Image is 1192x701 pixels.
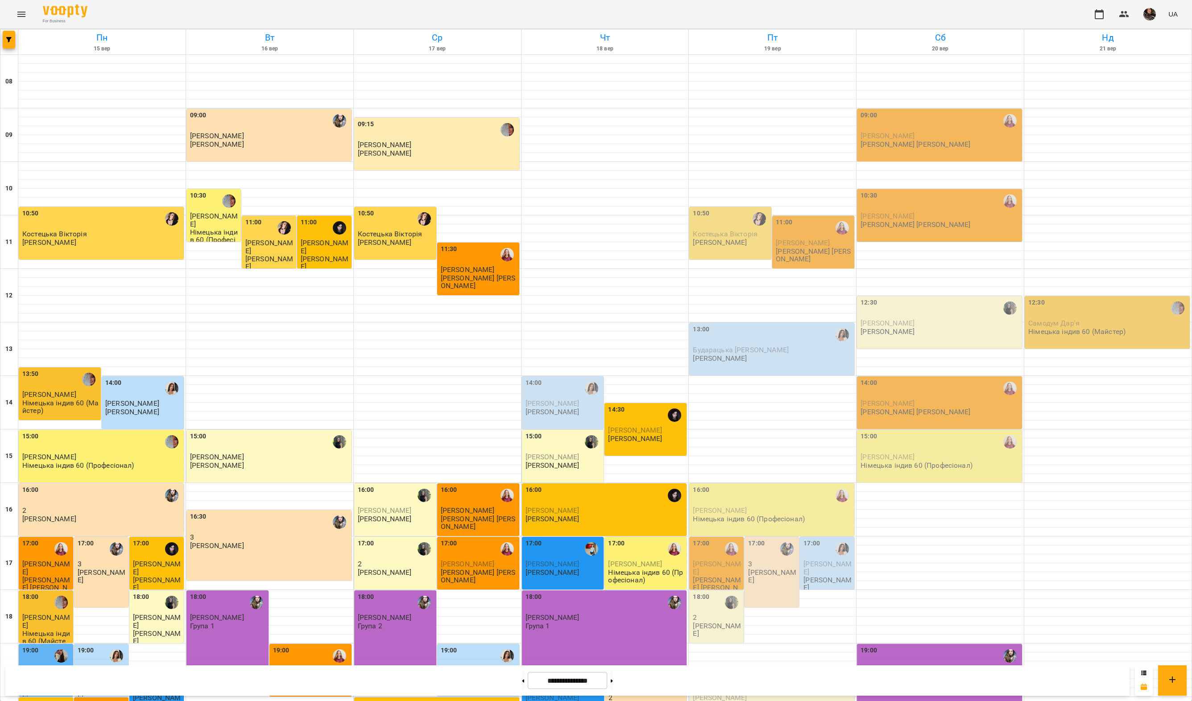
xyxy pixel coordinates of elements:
label: 14:00 [526,378,542,388]
p: [PERSON_NAME] [358,515,412,523]
p: [PERSON_NAME] [PERSON_NAME] [693,576,742,599]
p: [PERSON_NAME] [748,569,797,584]
img: Голуб Наталія Олександрівна [780,542,794,556]
p: Німецька індив 60 (Майстер) [1028,328,1126,335]
p: [PERSON_NAME] [22,239,76,246]
h6: 16 [5,505,12,515]
div: Луцюк Александра Андріївна [668,408,681,422]
span: [PERSON_NAME] [861,132,915,140]
h6: Сб [858,31,1022,45]
div: Пустовіт Анастасія Володимирівна [836,328,849,342]
p: [PERSON_NAME] [301,255,350,271]
img: Голуб Наталія Олександрівна [165,489,178,502]
div: Гута Оксана Анатоліївна [82,373,95,386]
h6: Пн [20,31,184,45]
p: [PERSON_NAME] [358,569,412,576]
label: 15:00 [526,432,542,441]
img: Пустовіт Анастасія Володимирівна [110,649,123,663]
div: Мокієвець Альона Вікторівна [836,489,849,502]
h6: Ср [355,31,520,45]
img: Поліщук Анастасія Сергіївна [418,489,431,502]
div: Голуб Наталія Олександрівна [668,596,681,609]
span: [PERSON_NAME] [526,613,579,622]
span: [PERSON_NAME] [301,239,349,255]
div: Пустовіт Анастасія Володимирівна [165,382,178,395]
p: Група 1 [190,622,215,630]
img: Мокієвець Альона Вікторівна [333,649,346,663]
img: Мокієвець Альона Вікторівна [501,542,514,556]
span: [PERSON_NAME] [133,613,181,629]
p: [PERSON_NAME] [861,328,915,335]
div: Гута Оксана Анатоліївна [165,435,178,449]
img: Голуб Наталія Олександрівна [333,515,346,529]
img: Луцюк Александра Андріївна [333,221,346,235]
h6: 10 [5,184,12,194]
span: Бударацька [PERSON_NAME] [693,346,789,354]
img: Дубович Ярослава Вікторівна [165,212,178,226]
span: [PERSON_NAME] [245,239,294,255]
span: [PERSON_NAME] [441,560,495,568]
span: [PERSON_NAME] [105,399,159,408]
img: Костів Юліанна Русланівна [585,542,598,556]
p: 2 [693,614,742,621]
label: 11:00 [776,218,792,227]
label: 17:00 [608,539,625,548]
h6: 17 вер [355,45,520,53]
img: Пустовіт Анастасія Володимирівна [501,649,514,663]
img: Луцюк Александра Андріївна [165,542,178,556]
h6: 16 вер [187,45,352,53]
p: Група 1 [526,622,550,630]
p: [PERSON_NAME] [803,576,853,592]
img: Поліщук Анастасія Сергіївна [585,435,598,449]
div: Пустовіт Анастасія Володимирівна [836,542,849,556]
div: Пустовіт Анастасія Володимирівна [585,382,598,395]
label: 10:30 [861,191,877,201]
span: [PERSON_NAME] [358,506,412,515]
p: [PERSON_NAME] [PERSON_NAME] [861,221,970,228]
img: Мокієвець Альона Вікторівна [1003,114,1017,128]
label: 19:00 [861,646,877,656]
div: Поліщук Анастасія Сергіївна [333,435,346,449]
p: Німецька індив 60 (Професіонал) [693,515,805,523]
img: Голуб Наталія Олександрівна [250,596,263,609]
p: 3 [748,560,797,568]
p: Німецька індив 60 (Професіонал) [190,228,239,252]
img: Мокієвець Альона Вікторівна [1003,435,1017,449]
img: Гута Оксана Анатоліївна [501,123,514,136]
h6: 19 вер [690,45,855,53]
p: [PERSON_NAME] [526,462,579,469]
span: [PERSON_NAME] [22,390,76,399]
p: [PERSON_NAME] [PERSON_NAME] [776,247,853,263]
span: [PERSON_NAME] [133,560,181,576]
img: Поліщук Анастасія Сергіївна [418,542,431,556]
img: Гута Оксана Анатоліївна [54,596,68,609]
p: [PERSON_NAME] [245,255,294,271]
h6: 15 [5,451,12,461]
label: 15:00 [190,432,207,441]
img: Мокієвець Альона Вікторівна [1003,382,1017,395]
img: Голуб Наталія Олександрівна [1003,649,1017,663]
label: 16:00 [22,485,39,495]
button: UA [1165,6,1181,22]
label: 19:00 [78,646,94,656]
span: [PERSON_NAME] [693,506,747,515]
p: 3 [190,533,350,541]
label: 18:00 [133,592,149,602]
span: [PERSON_NAME] [22,453,76,461]
span: [PERSON_NAME] [526,453,579,461]
img: Мокієвець Альона Вікторівна [1003,194,1017,208]
p: [PERSON_NAME] [PERSON_NAME] [22,576,71,599]
span: [PERSON_NAME] [190,453,244,461]
label: 09:00 [190,111,207,120]
label: 16:00 [693,485,709,495]
h6: 15 вер [20,45,184,53]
